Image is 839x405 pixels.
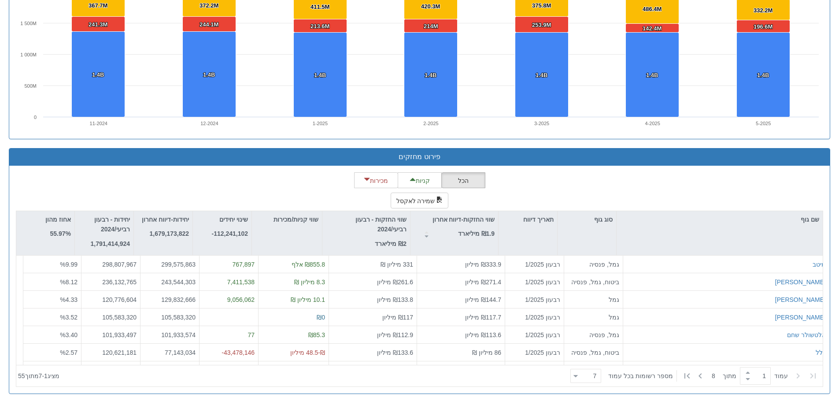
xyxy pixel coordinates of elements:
font: יחידות-דיווח אחרון [142,216,189,223]
font: תאריך דיווח [523,216,554,223]
font: מיטב [813,261,826,268]
button: קניות [398,172,442,188]
font: 8.12 [66,278,78,285]
button: שמירה לאקסל [391,193,449,208]
font: אלטשולר שחם [787,331,826,338]
font: ₪261.6 מיליון [377,278,413,285]
button: [PERSON_NAME] [775,295,826,304]
font: 9,056,062 [227,296,255,303]
font: ₪144.7 מיליון [465,296,501,303]
button: [PERSON_NAME] [775,312,826,321]
font: פירוט מחזקים [399,153,440,160]
font: % [60,261,65,268]
text: 5-2025 [756,121,771,126]
font: 86 מיליון ₪ [472,349,501,356]
tspan: 241.3M [89,21,107,28]
font: רבעון 1/2025 [525,278,560,285]
tspan: 420.3M [421,3,440,10]
font: 1 [44,372,48,379]
tspan: 244.1M [200,21,218,28]
tspan: 253.9M [532,22,551,28]
font: ₪113.6 מיליון [465,331,501,338]
text: 12-2024 [200,121,218,126]
font: מתוך [723,372,736,379]
text: 11-2024 [90,121,107,126]
tspan: 372.2M [200,2,218,9]
font: כלל [816,349,826,356]
tspan: 1.4B [92,71,104,78]
font: 3.40 [66,331,78,338]
tspan: 142.4M [643,25,662,32]
font: 7 [39,372,42,379]
font: 9.99 [66,261,78,268]
font: שווי החזקות-דיווח אחרון [432,216,495,223]
button: הכל [441,172,485,188]
font: קניות [416,177,430,184]
font: שינוי יחידים [219,216,248,223]
font: ₪133.8 מיליון [377,296,413,303]
font: 10.1 מיליון ₪ [291,296,325,303]
font: רבעון 1/2025 [525,349,560,356]
font: 8.3 מיליון ₪ [294,278,325,285]
tspan: 1.4B [757,72,769,78]
font: יחידות - רבעון רביעי/2024 [94,216,130,233]
font: 298,807,967 [102,261,137,268]
font: 8 [712,372,715,379]
text: 4-2025 [645,121,660,126]
font: 55 [18,372,25,379]
tspan: 1.4B [425,72,436,78]
font: ₪112.9 מיליון [377,331,413,338]
font: 2.57 [66,349,78,356]
font: 120,776,604 [102,296,137,303]
tspan: 332.2M [754,7,772,14]
tspan: 486.4M [643,6,662,12]
tspan: 1 000M [20,52,37,57]
text: 1-2025 [313,121,328,126]
font: [PERSON_NAME] [775,313,826,320]
font: % [60,313,65,320]
font: 236,132,765 [102,278,137,285]
font: ₪1.9 מיליארד [458,230,495,237]
font: 129,832,666 [161,296,196,303]
font: ₪85.3 [308,331,325,338]
font: מכירות [370,177,388,184]
font: ₪271.4 מיליון [465,278,501,285]
font: ₪133.6 מיליון [377,349,413,356]
tspan: 1.4B [646,72,658,78]
font: שם גוף [801,216,819,223]
font: % [60,349,65,356]
font: ₪0 [317,313,325,320]
font: סוג גוף [594,216,613,223]
font: 101,933,497 [102,331,137,338]
font: 77,143,034 [165,349,196,356]
tspan: 1.4B [536,72,547,78]
font: % [60,278,65,285]
font: % [60,296,65,303]
font: ₪117.7 מיליון [465,313,501,320]
button: אלטשולר שחם [787,330,826,339]
font: 77 [248,331,255,338]
font: שווי קניות/מכירות [274,216,318,223]
font: 299,575,863 [161,261,196,268]
font: 105,583,320 [102,313,137,320]
font: ₪-48.5 מיליון [290,349,325,356]
text: 2-2025 [423,121,438,126]
font: גמל, פנסיה [589,331,619,338]
font: 105,583,320 [161,313,196,320]
font: - [42,372,44,379]
font: ₪855.8 אלף [292,261,325,268]
font: מתוך [25,372,39,379]
font: רבעון 1/2025 [525,331,560,338]
font: 3.52 [66,313,78,320]
font: 331 מיליון ₪ [381,261,413,268]
font: [PERSON_NAME] [775,296,826,303]
tspan: 213.6M [310,23,329,30]
font: [PERSON_NAME] [775,278,826,285]
font: ביטוח, גמל, פנסיה [571,278,619,285]
font: 1,791,414,924 [90,240,130,247]
font: 120,621,181 [102,349,137,356]
font: גמל, פנסיה [589,261,619,268]
font: ₪333.9 מיליון [465,261,501,268]
font: 7,411,538 [227,278,255,285]
font: 767,897 [232,261,255,268]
